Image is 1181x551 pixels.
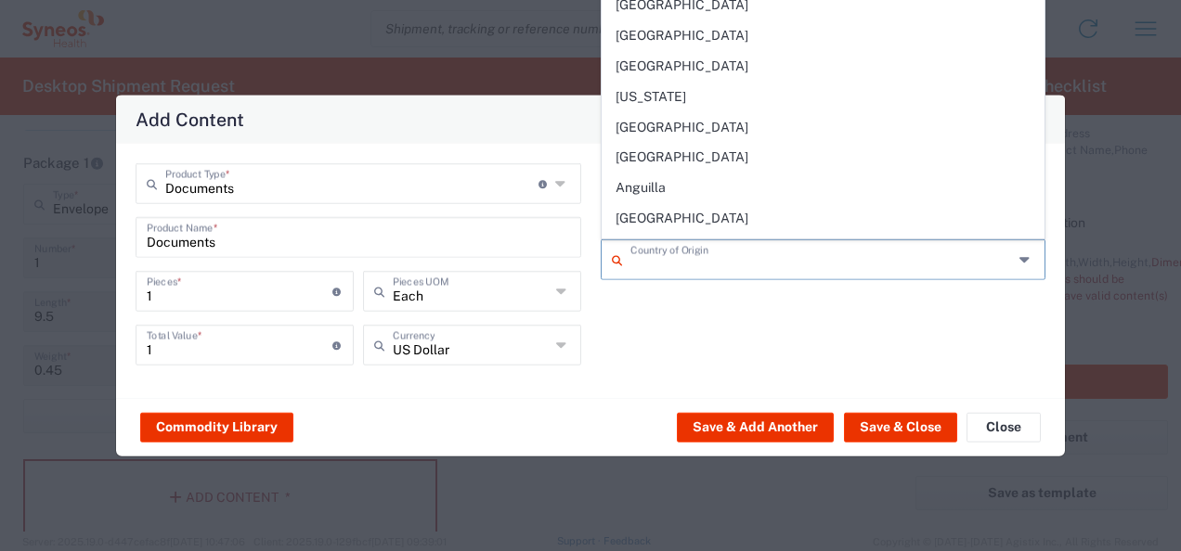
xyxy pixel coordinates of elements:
[136,106,244,133] h4: Add Content
[140,412,293,442] button: Commodity Library
[603,204,1045,233] span: [GEOGRAPHIC_DATA]
[967,412,1041,442] button: Close
[603,235,1045,263] span: [GEOGRAPHIC_DATA]
[603,52,1045,81] span: [GEOGRAPHIC_DATA]
[603,143,1045,172] span: [GEOGRAPHIC_DATA]
[603,173,1045,202] span: Anguilla
[844,412,957,442] button: Save & Close
[603,113,1045,142] span: [GEOGRAPHIC_DATA]
[677,412,834,442] button: Save & Add Another
[603,21,1045,50] span: [GEOGRAPHIC_DATA]
[603,83,1045,111] span: [US_STATE]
